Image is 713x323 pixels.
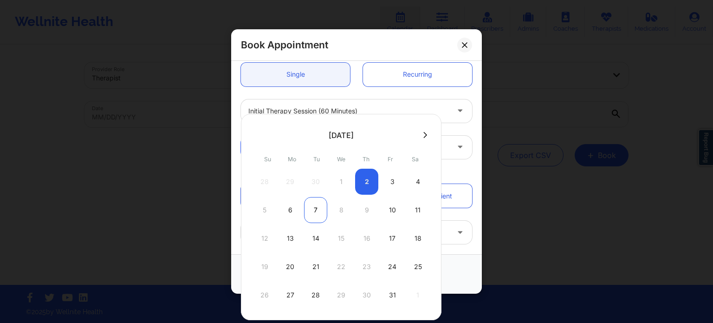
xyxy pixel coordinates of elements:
div: Tue Oct 07 2025 [304,197,327,223]
abbr: Friday [388,156,393,163]
div: Mon Oct 27 2025 [279,282,302,308]
div: Fri Oct 17 2025 [381,225,404,251]
a: Recurring [363,63,472,86]
div: Tue Oct 14 2025 [304,225,327,251]
div: Mon Oct 06 2025 [279,197,302,223]
abbr: Tuesday [313,156,320,163]
div: Mon Oct 13 2025 [279,225,302,251]
div: Initial Therapy Session (60 minutes) [248,99,449,123]
div: Sat Oct 18 2025 [406,225,429,251]
abbr: Thursday [363,156,369,163]
abbr: Sunday [264,156,271,163]
div: Fri Oct 10 2025 [381,197,404,223]
abbr: Saturday [412,156,419,163]
abbr: Monday [288,156,296,163]
div: Fri Oct 24 2025 [381,254,404,280]
div: Fri Oct 03 2025 [381,169,404,195]
div: Fri Oct 31 2025 [381,282,404,308]
a: Single [241,63,350,86]
h2: Book Appointment [241,39,328,51]
div: Tue Oct 28 2025 [304,282,327,308]
div: Sat Oct 25 2025 [406,254,429,280]
div: Sat Oct 11 2025 [406,197,429,223]
div: [DATE] [329,131,354,140]
div: Tue Oct 21 2025 [304,254,327,280]
div: Mon Oct 20 2025 [279,254,302,280]
div: Sat Oct 04 2025 [406,169,429,195]
abbr: Wednesday [337,156,345,163]
div: Patient information: [234,169,479,178]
